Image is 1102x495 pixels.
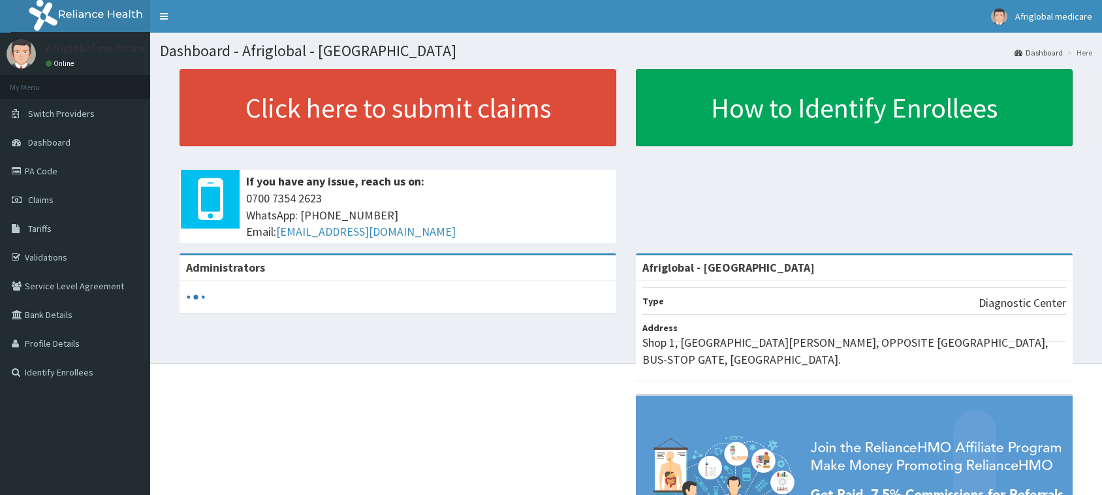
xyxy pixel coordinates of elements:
p: Diagnostic Center [979,295,1066,311]
a: Click here to submit claims [180,69,616,146]
p: Afriglobal medicare [46,42,145,54]
span: Afriglobal medicare [1015,10,1092,22]
img: User Image [991,8,1007,25]
a: Online [46,59,77,68]
b: Administrators [186,260,265,275]
b: If you have any issue, reach us on: [246,174,424,189]
b: Type [642,295,664,307]
span: Claims [28,194,54,206]
svg: audio-loading [186,287,206,307]
p: Shop 1, [GEOGRAPHIC_DATA][PERSON_NAME], OPPOSITE [GEOGRAPHIC_DATA], BUS-STOP GATE, [GEOGRAPHIC_DA... [642,334,1066,368]
a: Dashboard [1015,47,1063,58]
span: Switch Providers [28,108,95,120]
li: Here [1064,47,1092,58]
span: 0700 7354 2623 WhatsApp: [PHONE_NUMBER] Email: [246,190,610,240]
b: Address [642,322,678,334]
span: Tariffs [28,223,52,234]
h1: Dashboard - Afriglobal - [GEOGRAPHIC_DATA] [160,42,1092,59]
a: [EMAIL_ADDRESS][DOMAIN_NAME] [276,224,456,239]
img: User Image [7,39,36,69]
a: How to Identify Enrollees [636,69,1073,146]
span: Dashboard [28,136,71,148]
strong: Afriglobal - [GEOGRAPHIC_DATA] [642,260,815,275]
